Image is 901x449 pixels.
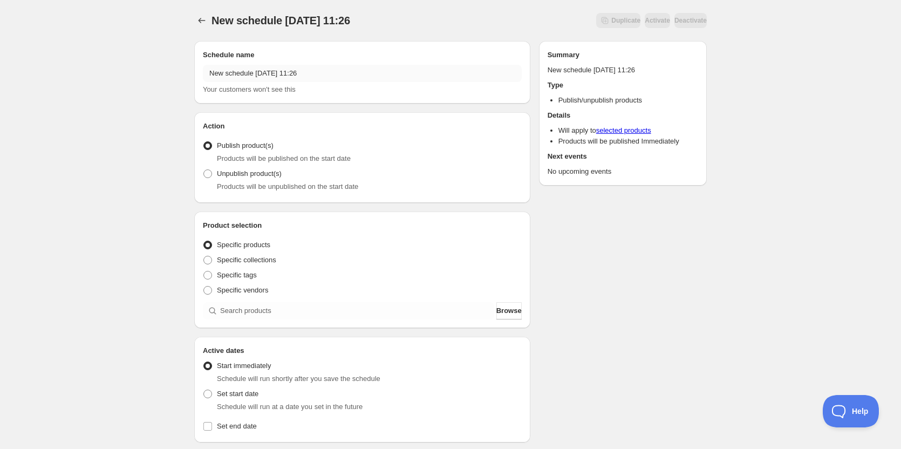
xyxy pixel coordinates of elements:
[211,15,350,26] span: New schedule [DATE] 11:26
[548,80,698,91] h2: Type
[194,13,209,28] button: Schedules
[203,50,522,60] h2: Schedule name
[203,220,522,231] h2: Product selection
[548,50,698,60] h2: Summary
[496,305,522,316] span: Browse
[217,271,257,279] span: Specific tags
[548,166,698,177] p: No upcoming events
[548,151,698,162] h2: Next events
[217,375,380,383] span: Schedule will run shortly after you save the schedule
[496,302,522,319] button: Browse
[217,390,258,398] span: Set start date
[823,395,879,427] iframe: Toggle Customer Support
[548,110,698,121] h2: Details
[217,362,271,370] span: Start immediately
[217,169,282,178] span: Unpublish product(s)
[203,85,296,93] span: Your customers won't see this
[217,182,358,191] span: Products will be unpublished on the start date
[217,286,268,294] span: Specific vendors
[558,136,698,147] li: Products will be published Immediately
[596,126,651,134] a: selected products
[548,65,698,76] p: New schedule [DATE] 11:26
[558,125,698,136] li: Will apply to
[558,95,698,106] li: Publish/unpublish products
[217,154,351,162] span: Products will be published on the start date
[217,403,363,411] span: Schedule will run at a date you set in the future
[203,121,522,132] h2: Action
[217,422,257,430] span: Set end date
[217,141,274,149] span: Publish product(s)
[217,256,276,264] span: Specific collections
[203,345,522,356] h2: Active dates
[217,241,270,249] span: Specific products
[220,302,494,319] input: Search products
